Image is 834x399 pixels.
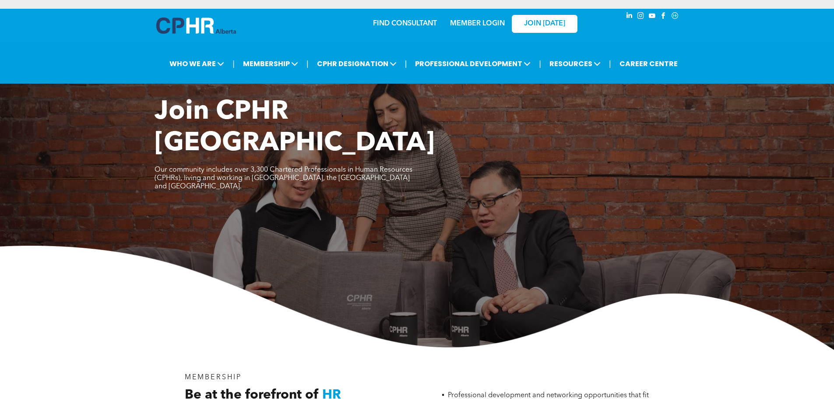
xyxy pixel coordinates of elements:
[405,55,407,73] li: |
[156,18,236,34] img: A blue and white logo for cp alberta
[306,55,309,73] li: |
[314,56,399,72] span: CPHR DESIGNATION
[412,56,533,72] span: PROFESSIONAL DEVELOPMENT
[524,20,565,28] span: JOIN [DATE]
[547,56,603,72] span: RESOURCES
[636,11,646,23] a: instagram
[240,56,301,72] span: MEMBERSHIP
[539,55,541,73] li: |
[617,56,680,72] a: CAREER CENTRE
[155,99,435,157] span: Join CPHR [GEOGRAPHIC_DATA]
[609,55,611,73] li: |
[670,11,680,23] a: Social network
[167,56,227,72] span: WHO WE ARE
[625,11,634,23] a: linkedin
[512,15,577,33] a: JOIN [DATE]
[185,374,242,381] span: MEMBERSHIP
[647,11,657,23] a: youtube
[155,166,412,190] span: Our community includes over 3,300 Chartered Professionals in Human Resources (CPHRs), living and ...
[450,20,505,27] a: MEMBER LOGIN
[232,55,235,73] li: |
[659,11,669,23] a: facebook
[373,20,437,27] a: FIND CONSULTANT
